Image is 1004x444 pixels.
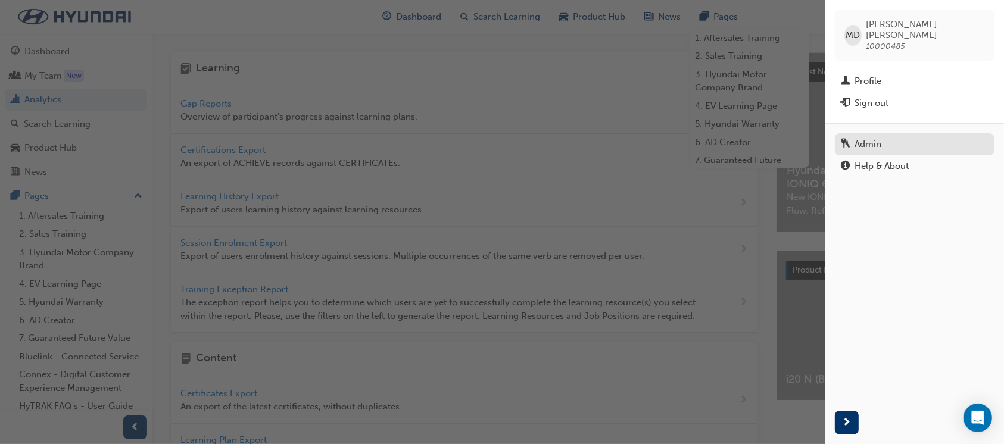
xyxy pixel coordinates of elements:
[835,92,994,114] button: Sign out
[866,41,906,51] span: 10000485
[855,160,909,173] div: Help & About
[841,98,850,109] span: exit-icon
[866,19,985,40] span: [PERSON_NAME] [PERSON_NAME]
[964,404,992,432] div: Open Intercom Messenger
[855,96,888,110] div: Sign out
[846,29,860,42] span: MD
[855,74,881,88] div: Profile
[843,415,852,430] span: next-icon
[835,70,994,92] a: Profile
[855,137,881,151] div: Admin
[835,133,994,155] a: Admin
[841,76,850,87] span: man-icon
[841,161,850,172] span: info-icon
[841,139,850,150] span: keys-icon
[835,155,994,177] a: Help & About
